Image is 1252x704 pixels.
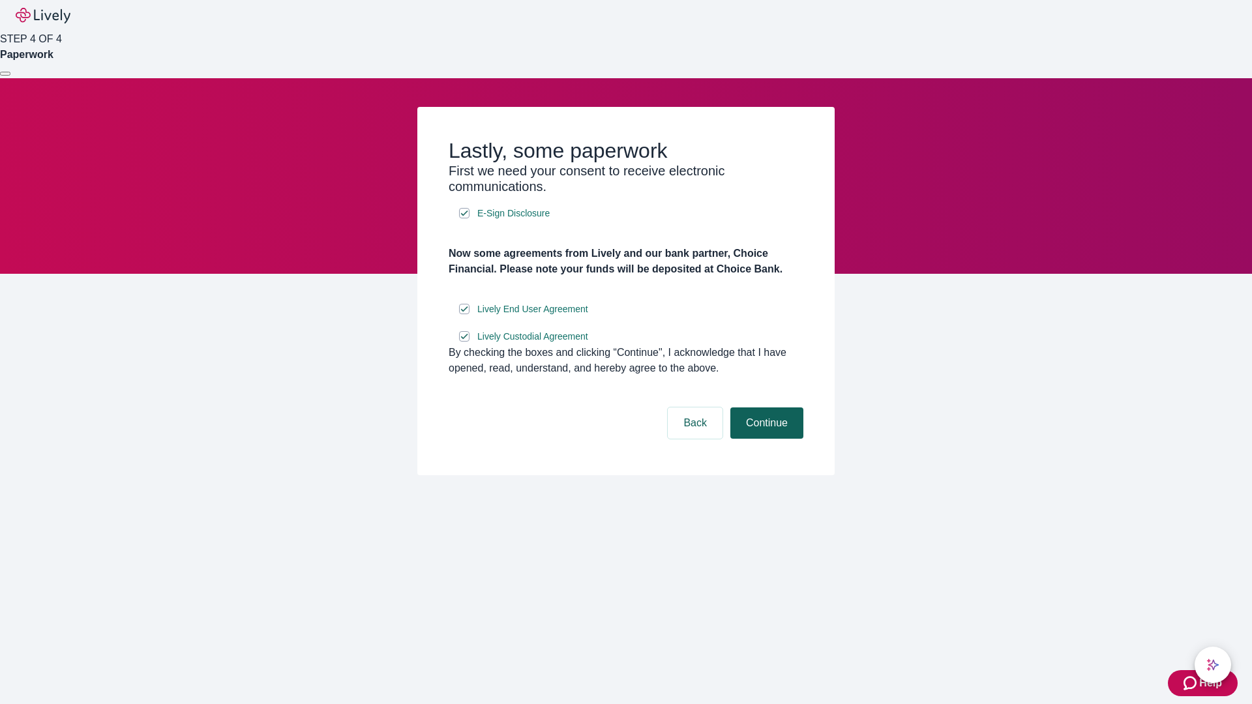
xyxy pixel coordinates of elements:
[475,301,591,317] a: e-sign disclosure document
[1206,658,1219,671] svg: Lively AI Assistant
[1195,647,1231,683] button: chat
[16,8,70,23] img: Lively
[449,345,803,376] div: By checking the boxes and clicking “Continue", I acknowledge that I have opened, read, understand...
[1168,670,1238,696] button: Zendesk support iconHelp
[475,329,591,345] a: e-sign disclosure document
[1184,675,1199,691] svg: Zendesk support icon
[477,302,588,316] span: Lively End User Agreement
[1199,675,1222,691] span: Help
[477,330,588,344] span: Lively Custodial Agreement
[449,246,803,277] h4: Now some agreements from Lively and our bank partner, Choice Financial. Please note your funds wi...
[477,207,550,220] span: E-Sign Disclosure
[449,163,803,194] h3: First we need your consent to receive electronic communications.
[730,407,803,439] button: Continue
[475,205,552,222] a: e-sign disclosure document
[668,407,723,439] button: Back
[449,138,803,163] h2: Lastly, some paperwork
